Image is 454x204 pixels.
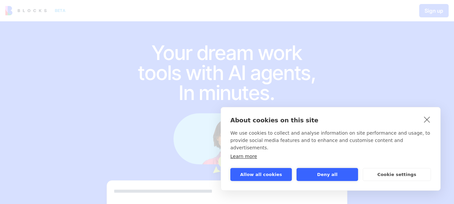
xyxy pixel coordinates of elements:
[297,168,358,181] button: Deny all
[422,114,432,125] a: close
[230,117,318,124] strong: About cookies on this site
[230,154,257,159] a: Learn more
[363,168,431,181] button: Cookie settings
[230,129,431,151] p: We use cookies to collect and analyse information on site performance and usage, to provide socia...
[230,168,292,181] button: Allow all cookies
